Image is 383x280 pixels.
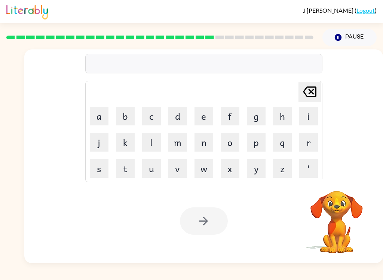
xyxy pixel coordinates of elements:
button: ' [299,159,318,178]
button: g [247,107,266,125]
button: d [168,107,187,125]
button: Pause [322,29,377,46]
a: Logout [356,7,375,14]
button: i [299,107,318,125]
button: u [142,159,161,178]
button: q [273,133,292,152]
button: s [90,159,108,178]
button: r [299,133,318,152]
button: j [90,133,108,152]
button: e [194,107,213,125]
span: J [PERSON_NAME] [303,7,355,14]
button: h [273,107,292,125]
button: x [221,159,239,178]
button: l [142,133,161,152]
button: m [168,133,187,152]
button: w [194,159,213,178]
button: y [247,159,266,178]
button: p [247,133,266,152]
button: b [116,107,135,125]
video: Your browser must support playing .mp4 files to use Literably. Please try using another browser. [299,179,374,254]
img: Literably [6,3,48,19]
button: n [194,133,213,152]
button: z [273,159,292,178]
button: t [116,159,135,178]
button: c [142,107,161,125]
button: v [168,159,187,178]
button: o [221,133,239,152]
button: a [90,107,108,125]
button: f [221,107,239,125]
button: k [116,133,135,152]
div: ( ) [303,7,377,14]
